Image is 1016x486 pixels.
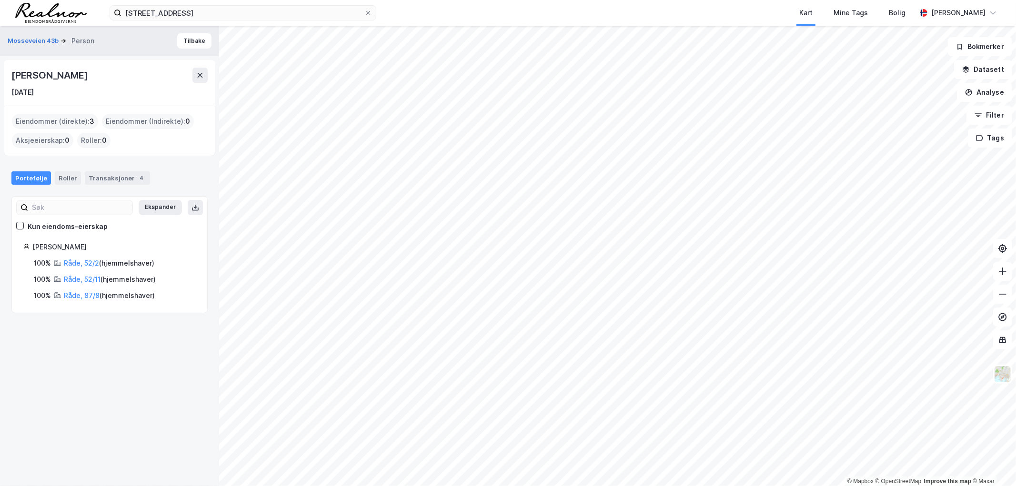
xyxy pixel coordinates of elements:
[32,241,196,253] div: [PERSON_NAME]
[924,478,971,485] a: Improve this map
[64,275,101,283] a: Råde, 52/11
[875,478,922,485] a: OpenStreetMap
[28,221,108,232] div: Kun eiendoms-eierskap
[77,133,111,148] div: Roller :
[968,129,1012,148] button: Tags
[799,7,813,19] div: Kart
[11,68,90,83] div: [PERSON_NAME]
[8,36,60,46] button: Mosseveien 43b
[137,173,146,183] div: 4
[954,60,1012,79] button: Datasett
[931,7,986,19] div: [PERSON_NAME]
[834,7,868,19] div: Mine Tags
[102,114,194,129] div: Eiendommer (Indirekte) :
[177,33,211,49] button: Tilbake
[55,171,81,185] div: Roller
[34,258,51,269] div: 100%
[71,35,94,47] div: Person
[121,6,364,20] input: Søk på adresse, matrikkel, gårdeiere, leietakere eller personer
[968,440,1016,486] div: Kontrollprogram for chat
[64,290,155,301] div: ( hjemmelshaver )
[34,274,51,285] div: 100%
[847,478,874,485] a: Mapbox
[11,87,34,98] div: [DATE]
[12,114,98,129] div: Eiendommer (direkte) :
[15,3,87,23] img: realnor-logo.934646d98de889bb5806.png
[34,290,51,301] div: 100%
[64,291,100,299] a: Råde, 87/8
[12,133,73,148] div: Aksjeeierskap :
[889,7,905,19] div: Bolig
[28,200,132,215] input: Søk
[966,106,1012,125] button: Filter
[968,440,1016,486] iframe: Chat Widget
[65,135,70,146] span: 0
[948,37,1012,56] button: Bokmerker
[64,274,156,285] div: ( hjemmelshaver )
[957,83,1012,102] button: Analyse
[11,171,51,185] div: Portefølje
[139,200,182,215] button: Ekspander
[90,116,94,127] span: 3
[185,116,190,127] span: 0
[64,258,154,269] div: ( hjemmelshaver )
[85,171,150,185] div: Transaksjoner
[994,365,1012,383] img: Z
[102,135,107,146] span: 0
[64,259,99,267] a: Råde, 52/2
